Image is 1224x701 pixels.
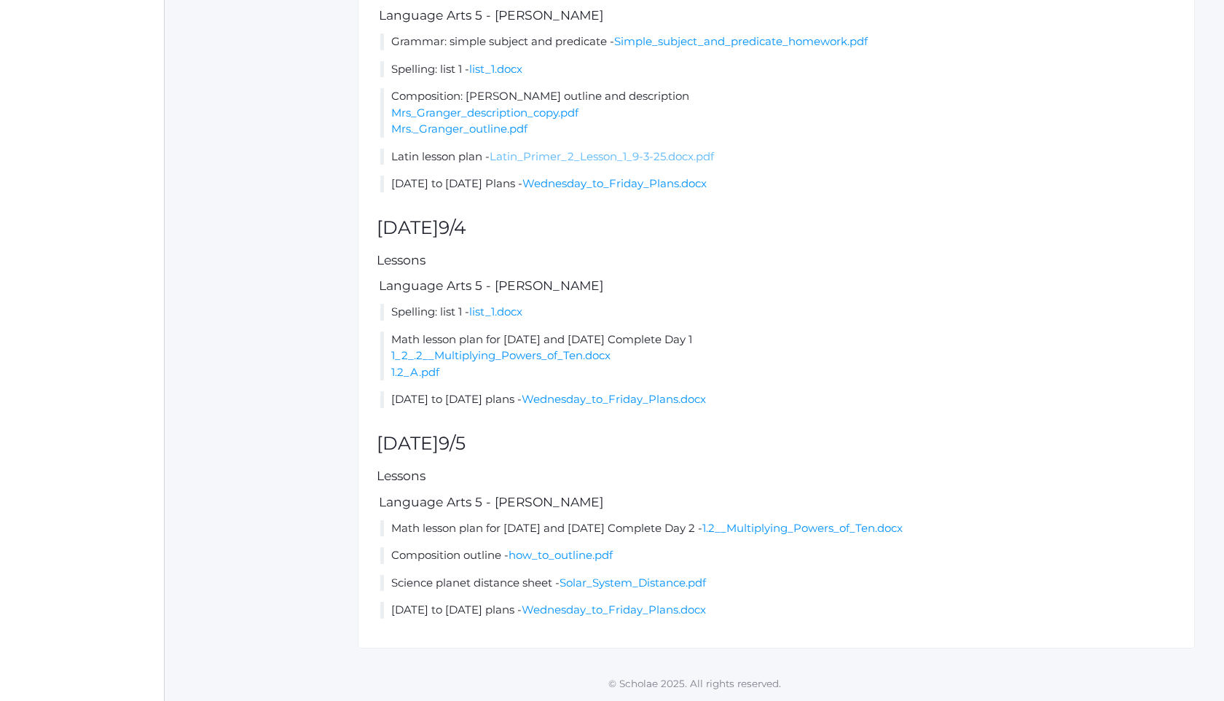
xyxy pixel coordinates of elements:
span: 9/4 [439,216,466,238]
h2: [DATE] [377,218,1176,238]
span: 9/5 [439,432,466,454]
h5: Language Arts 5 - [PERSON_NAME] [377,496,1176,509]
a: Simple_subject_and_predicate_homework.pdf [614,34,868,48]
a: Wednesday_to_Friday_Plans.docx [522,392,706,406]
li: Grammar: simple subject and predicate - [380,34,1176,50]
a: Mrs_Granger_description_copy.pdf [391,106,578,120]
li: Composition outline - [380,547,1176,564]
a: Solar_System_Distance.pdf [560,576,706,590]
a: list_1.docx [469,62,522,76]
p: © Scholae 2025. All rights reserved. [165,676,1224,691]
li: [DATE] to [DATE] plans - [380,391,1176,408]
li: [DATE] to [DATE] Plans - [380,176,1176,192]
a: list_1.docx [469,305,522,318]
a: how_to_outline.pdf [509,548,613,562]
h2: [DATE] [377,434,1176,454]
li: Latin lesson plan - [380,149,1176,165]
li: [DATE] to [DATE] plans - [380,602,1176,619]
a: 1.2__Multiplying_Powers_of_Ten.docx [702,521,903,535]
h5: Lessons [377,469,1176,483]
a: Mrs._Granger_outline.pdf [391,122,527,136]
a: Wednesday_to_Friday_Plans.docx [522,603,706,616]
a: 1.2_A.pdf [391,365,439,379]
a: Wednesday_to_Friday_Plans.docx [522,176,707,190]
li: Spelling: list 1 - [380,61,1176,78]
h5: Language Arts 5 - [PERSON_NAME] [377,279,1176,293]
a: Latin_Primer_2_Lesson_1_9-3-25.docx.pdf [490,149,714,163]
li: Math lesson plan for [DATE] and [DATE] Complete Day 1 [380,332,1176,381]
li: Math lesson plan for [DATE] and [DATE] Complete Day 2 - [380,520,1176,537]
a: 1_2_.2__Multiplying_Powers_of_Ten.docx [391,348,611,362]
h5: Lessons [377,254,1176,267]
li: Composition: [PERSON_NAME] outline and description [380,88,1176,138]
li: Spelling: list 1 - [380,304,1176,321]
li: Science planet distance sheet - [380,575,1176,592]
h5: Language Arts 5 - [PERSON_NAME] [377,9,1176,23]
